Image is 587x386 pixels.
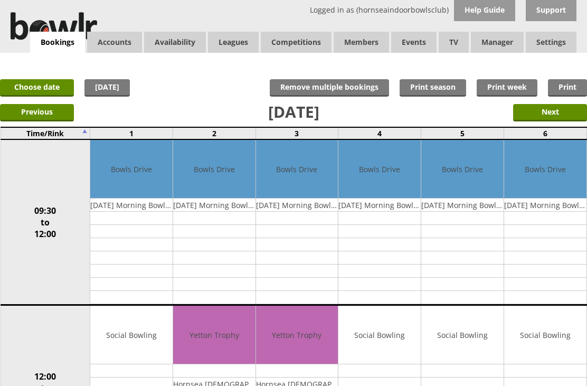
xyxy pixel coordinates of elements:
a: Events [391,32,437,53]
td: 4 [338,127,421,139]
td: [DATE] Morning Bowls Club [504,199,586,212]
a: Availability [144,32,206,53]
a: Bookings [30,32,85,53]
td: Social Bowling [338,306,421,364]
td: 2 [173,127,255,139]
a: Print week [477,79,537,97]
input: Next [513,104,587,121]
td: Yetton Trophy [173,306,255,364]
td: Bowls Drive [338,140,421,199]
td: Bowls Drive [90,140,173,199]
a: Competitions [261,32,332,53]
span: Accounts [87,32,142,53]
span: TV [439,32,469,53]
td: Social Bowling [421,306,504,364]
td: Time/Rink [1,127,90,139]
td: [DATE] Morning Bowls Club [338,199,421,212]
td: [DATE] Morning Bowls Club [90,199,173,212]
a: Print season [400,79,466,97]
td: 09:30 to 12:00 [1,139,90,305]
td: 6 [504,127,586,139]
td: 5 [421,127,504,139]
input: Remove multiple bookings [270,79,389,97]
span: Settings [526,32,576,53]
span: Members [334,32,389,53]
span: Manager [471,32,524,53]
td: Social Bowling [504,306,586,364]
td: Bowls Drive [256,140,338,199]
td: Bowls Drive [504,140,586,199]
td: [DATE] Morning Bowls Club [256,199,338,212]
td: Yetton Trophy [256,306,338,364]
td: [DATE] Morning Bowls Club [421,199,504,212]
a: [DATE] [84,79,130,97]
td: Bowls Drive [421,140,504,199]
td: Social Bowling [90,306,173,364]
a: Print [548,79,587,97]
td: 3 [255,127,338,139]
td: Bowls Drive [173,140,255,199]
td: 1 [90,127,173,139]
td: [DATE] Morning Bowls Club [173,199,255,212]
a: Leagues [208,32,259,53]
